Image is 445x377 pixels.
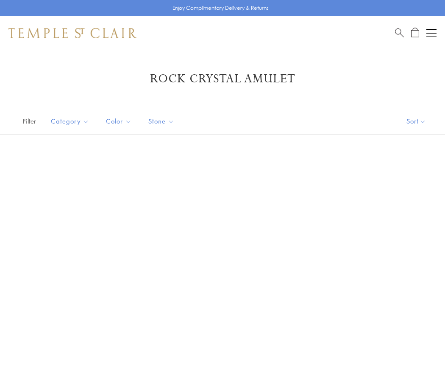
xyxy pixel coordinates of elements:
[47,116,95,127] span: Category
[102,116,138,127] span: Color
[144,116,181,127] span: Stone
[21,71,424,87] h1: Rock Crystal Amulet
[411,28,419,38] a: Open Shopping Bag
[426,28,437,38] button: Open navigation
[142,112,181,131] button: Stone
[44,112,95,131] button: Category
[395,28,404,38] a: Search
[387,108,445,134] button: Show sort by
[172,4,269,12] p: Enjoy Complimentary Delivery & Returns
[8,28,136,38] img: Temple St. Clair
[100,112,138,131] button: Color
